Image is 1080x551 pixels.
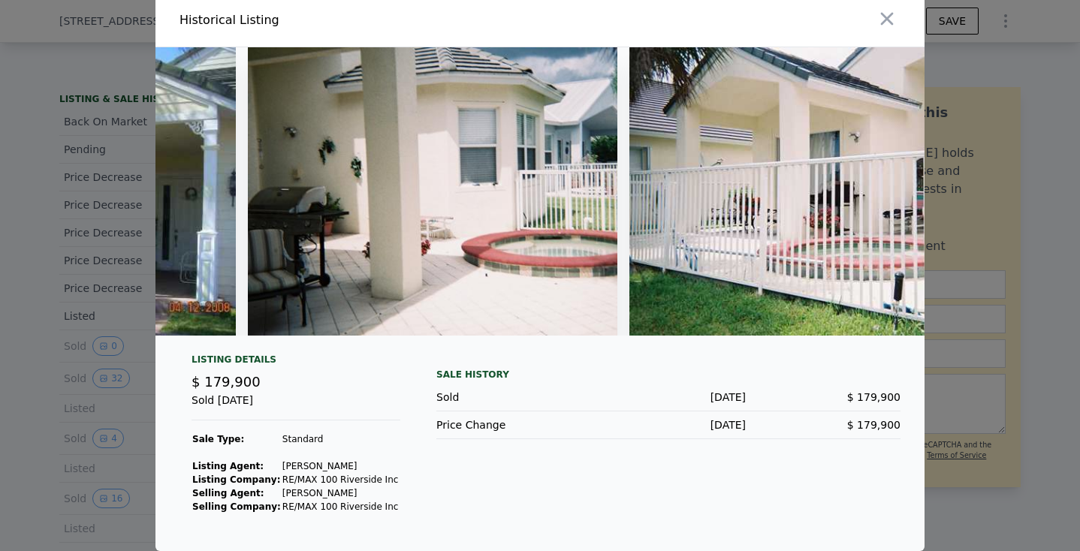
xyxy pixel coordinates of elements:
div: Sold [436,390,591,405]
div: Sold [DATE] [192,393,400,420]
div: Price Change [436,417,591,432]
div: Listing Details [192,354,400,372]
div: [DATE] [591,417,746,432]
strong: Sale Type: [192,434,244,444]
img: Property Img [248,47,617,336]
div: [DATE] [591,390,746,405]
span: $ 179,900 [847,391,901,403]
td: RE/MAX 100 Riverside Inc [282,500,400,513]
div: Sale History [436,366,901,384]
img: Property Img [629,47,999,336]
strong: Selling Agent: [192,488,264,498]
div: Historical Listing [179,11,534,29]
strong: Selling Company: [192,501,281,512]
td: [PERSON_NAME] [282,459,400,473]
td: RE/MAX 100 Riverside Inc [282,473,400,486]
td: Standard [282,432,400,446]
span: $ 179,900 [192,374,261,390]
strong: Listing Company: [192,474,280,485]
span: $ 179,900 [847,419,901,431]
strong: Listing Agent: [192,461,264,471]
td: [PERSON_NAME] [282,486,400,500]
